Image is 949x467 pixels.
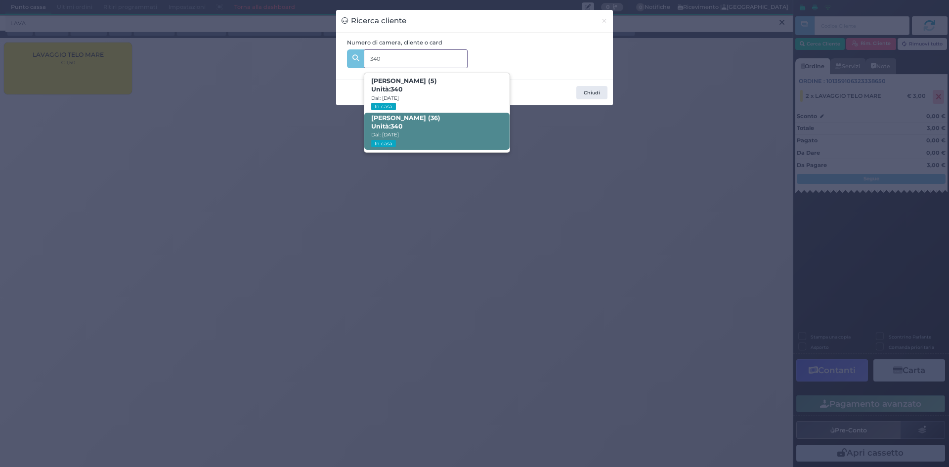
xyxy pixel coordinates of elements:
strong: 340 [390,85,403,93]
span: Unità: [371,123,403,131]
small: Dal: [DATE] [371,131,399,138]
input: Es. 'Mario Rossi', '220' o '108123234234' [364,49,468,68]
h3: Ricerca cliente [342,15,406,27]
strong: 340 [390,123,403,130]
span: Unità: [371,85,403,94]
small: Dal: [DATE] [371,95,399,101]
button: Chiudi [596,10,613,32]
button: Chiudi [576,86,607,100]
span: × [601,15,607,26]
label: Numero di camera, cliente o card [347,39,442,47]
b: [PERSON_NAME] (36) [371,114,440,130]
small: In casa [371,103,395,110]
b: [PERSON_NAME] (5) [371,77,437,93]
small: In casa [371,140,395,147]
